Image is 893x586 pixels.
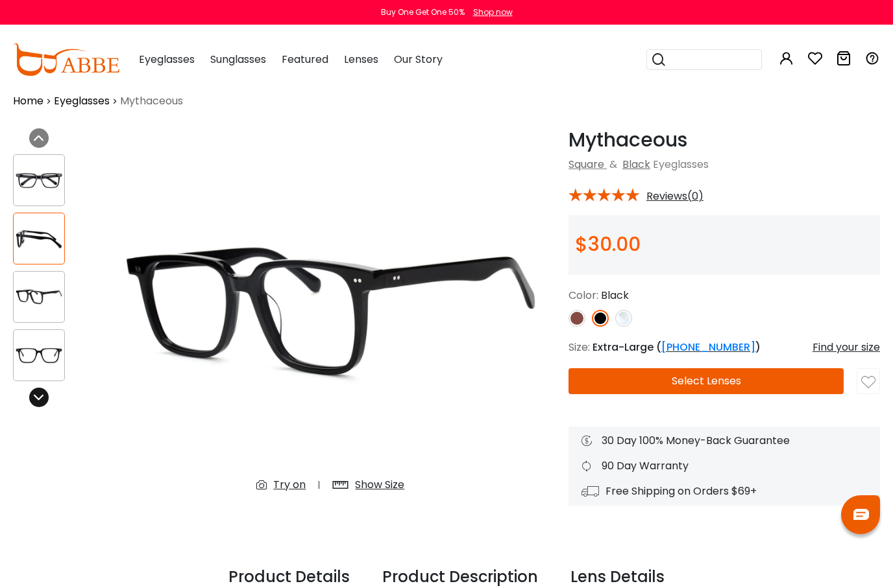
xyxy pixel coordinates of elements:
a: [PHONE_NUMBER] [661,340,755,355]
span: Featured [282,52,328,67]
img: Mythaceous Black Acetate Eyeglasses , UniversalBridgeFit Frames from ABBE Glasses [106,128,556,503]
div: Find your size [813,340,880,355]
span: Sunglasses [210,52,266,67]
span: Our Story [394,52,443,67]
h1: Mythaceous [569,128,880,152]
a: Eyeglasses [54,93,110,109]
div: Free Shipping on Orders $69+ [581,484,867,499]
span: Size: [569,340,590,355]
img: Mythaceous Black Acetate Eyeglasses , UniversalBridgeFit Frames from ABBE Glasses [14,226,64,252]
img: like [861,375,875,390]
span: Reviews(0) [646,191,703,202]
span: Lenses [344,52,378,67]
img: abbeglasses.com [13,43,119,76]
div: Show Size [355,477,404,493]
img: Mythaceous Black Acetate Eyeglasses , UniversalBridgeFit Frames from ABBE Glasses [14,285,64,310]
span: & [607,157,620,172]
a: Home [13,93,43,109]
div: 90 Day Warranty [581,458,867,474]
img: chat [853,509,869,520]
span: Black [601,288,629,303]
span: Extra-Large ( ) [593,340,761,355]
div: Shop now [473,6,513,18]
div: 30 Day 100% Money-Back Guarantee [581,433,867,449]
a: Square [569,157,604,172]
a: Shop now [467,6,513,18]
span: Mythaceous [120,93,183,109]
span: Eyeglasses [139,52,195,67]
img: Mythaceous Black Acetate Eyeglasses , UniversalBridgeFit Frames from ABBE Glasses [14,168,64,193]
span: $30.00 [575,230,641,258]
button: Select Lenses [569,368,844,394]
a: Black [622,157,650,172]
img: Mythaceous Black Acetate Eyeglasses , UniversalBridgeFit Frames from ABBE Glasses [14,343,64,368]
span: Eyeglasses [653,157,709,172]
span: Color: [569,288,598,303]
div: Try on [273,477,306,493]
div: Buy One Get One 50% [381,6,465,18]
